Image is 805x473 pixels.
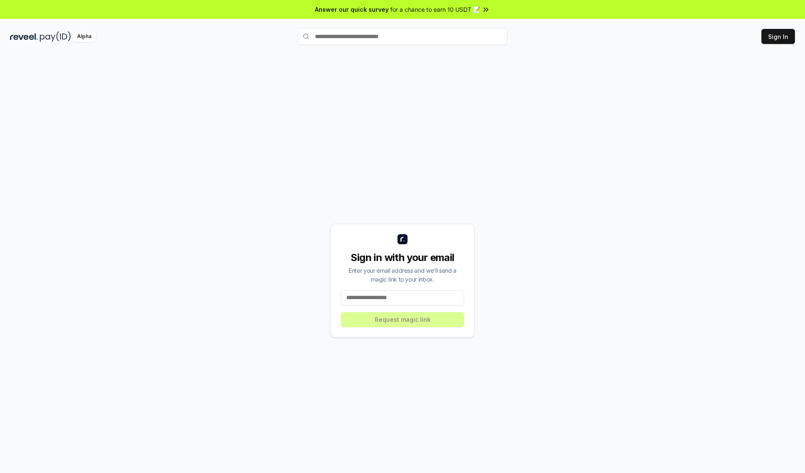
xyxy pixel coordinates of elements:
div: Enter your email address and we’ll send a magic link to your inbox. [341,266,464,284]
span: Answer our quick survey [315,5,389,14]
img: pay_id [40,31,71,42]
span: for a chance to earn 10 USDT 📝 [390,5,480,14]
button: Sign In [761,29,795,44]
img: logo_small [397,234,408,244]
div: Alpha [73,31,96,42]
div: Sign in with your email [341,251,464,264]
img: reveel_dark [10,31,38,42]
